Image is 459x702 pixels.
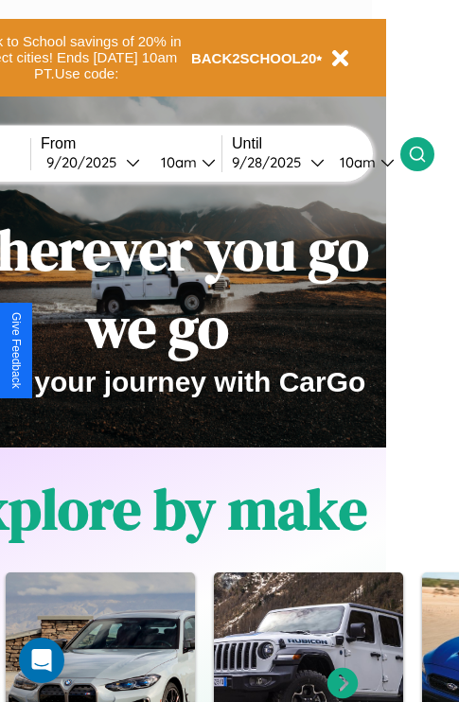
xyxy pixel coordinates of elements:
div: 9 / 20 / 2025 [46,153,126,171]
button: 9/20/2025 [41,152,146,172]
div: 10am [151,153,202,171]
label: From [41,135,221,152]
button: 10am [325,152,400,172]
div: Open Intercom Messenger [19,638,64,683]
b: BACK2SCHOOL20 [191,50,317,66]
div: Give Feedback [9,312,23,389]
div: 9 / 28 / 2025 [232,153,310,171]
button: 10am [146,152,221,172]
label: Until [232,135,400,152]
div: 10am [330,153,380,171]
